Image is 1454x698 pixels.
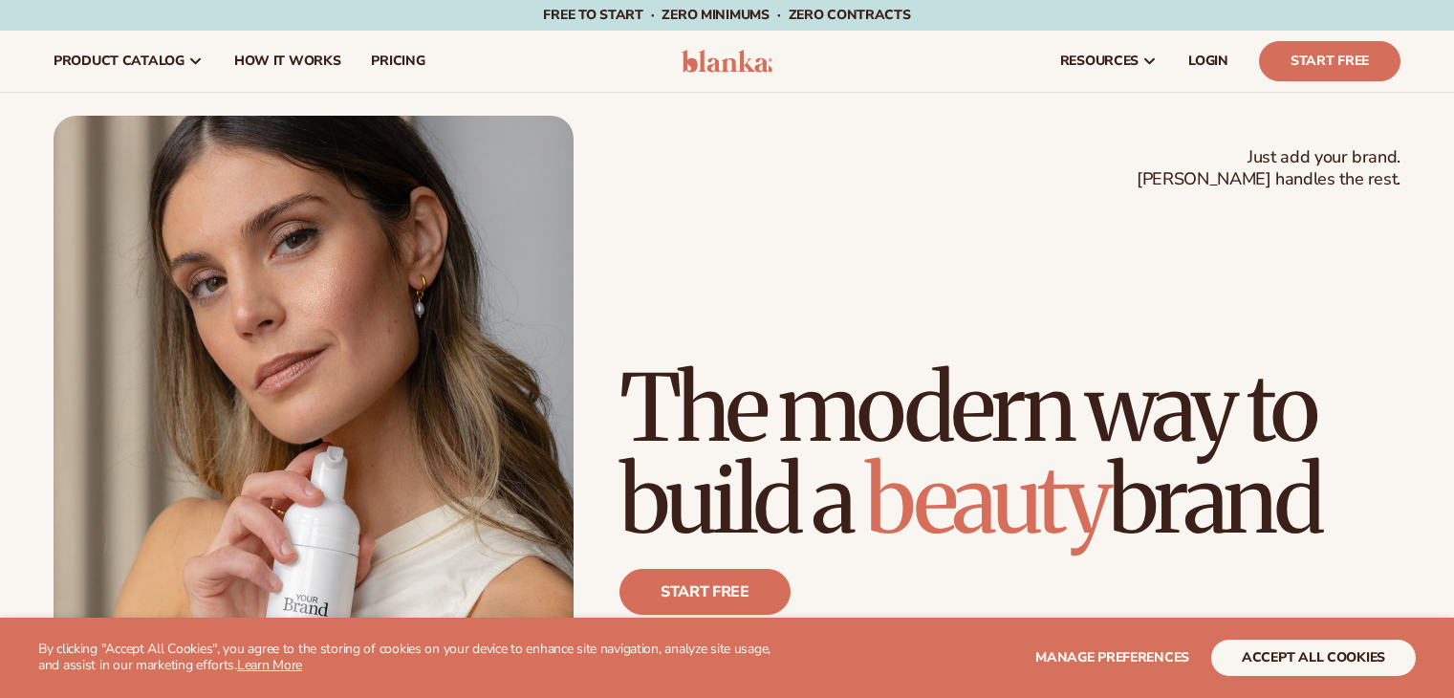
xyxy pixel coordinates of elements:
[1035,648,1189,666] span: Manage preferences
[1211,640,1416,676] button: accept all cookies
[38,31,219,92] a: product catalog
[1173,31,1244,92] a: LOGIN
[234,54,341,69] span: How It Works
[54,54,184,69] span: product catalog
[1137,146,1400,191] span: Just add your brand. [PERSON_NAME] handles the rest.
[356,31,440,92] a: pricing
[865,443,1108,557] span: beauty
[619,569,791,615] a: Start free
[682,50,772,73] img: logo
[219,31,357,92] a: How It Works
[237,656,302,674] a: Learn More
[619,362,1400,546] h1: The modern way to build a brand
[1060,54,1139,69] span: resources
[1188,54,1228,69] span: LOGIN
[1259,41,1400,81] a: Start Free
[543,6,910,24] span: Free to start · ZERO minimums · ZERO contracts
[371,54,424,69] span: pricing
[38,642,792,674] p: By clicking "Accept All Cookies", you agree to the storing of cookies on your device to enhance s...
[1045,31,1173,92] a: resources
[1035,640,1189,676] button: Manage preferences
